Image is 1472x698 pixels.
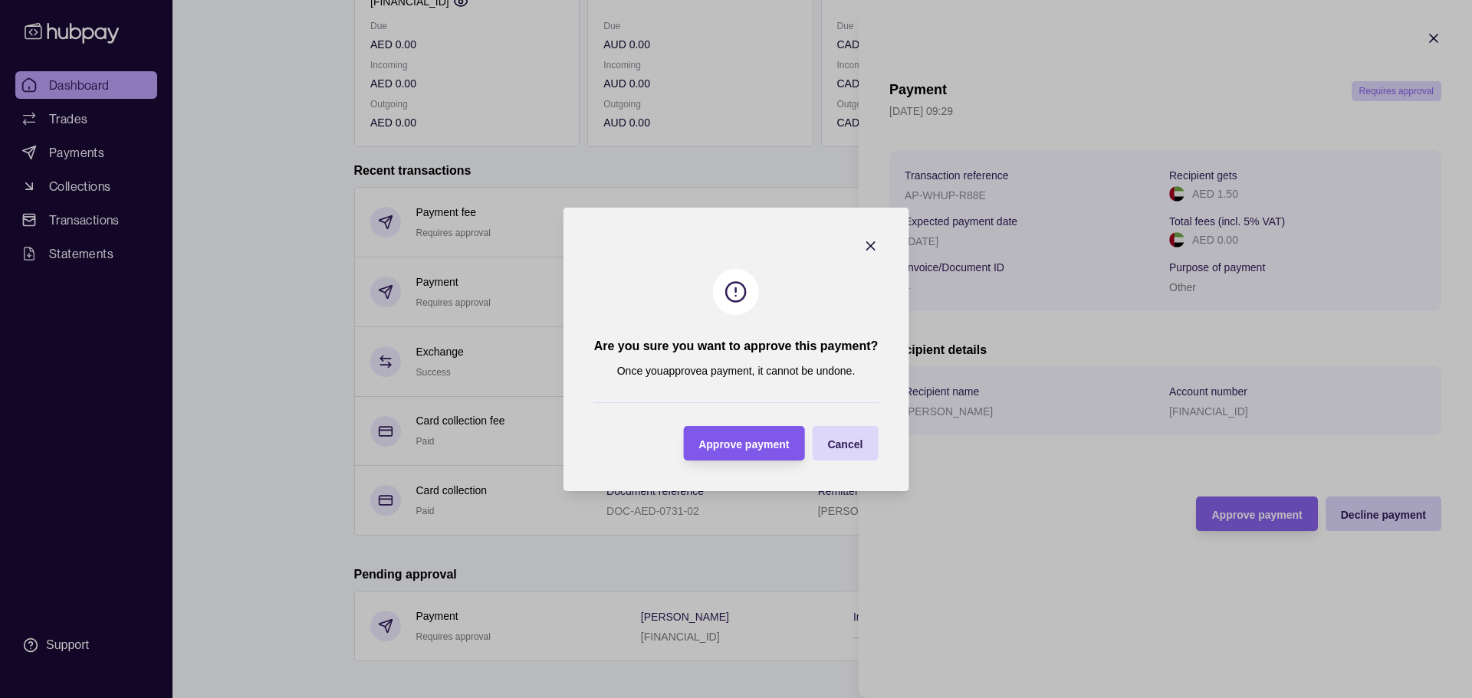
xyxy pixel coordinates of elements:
[698,437,789,450] span: Approve payment
[827,437,863,450] span: Cancel
[812,426,878,460] button: Cancel
[683,426,804,460] button: Approve payment
[594,338,879,355] h2: Are you sure you want to approve this payment?
[617,362,856,379] p: Once you approve a payment, it cannot be undone.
